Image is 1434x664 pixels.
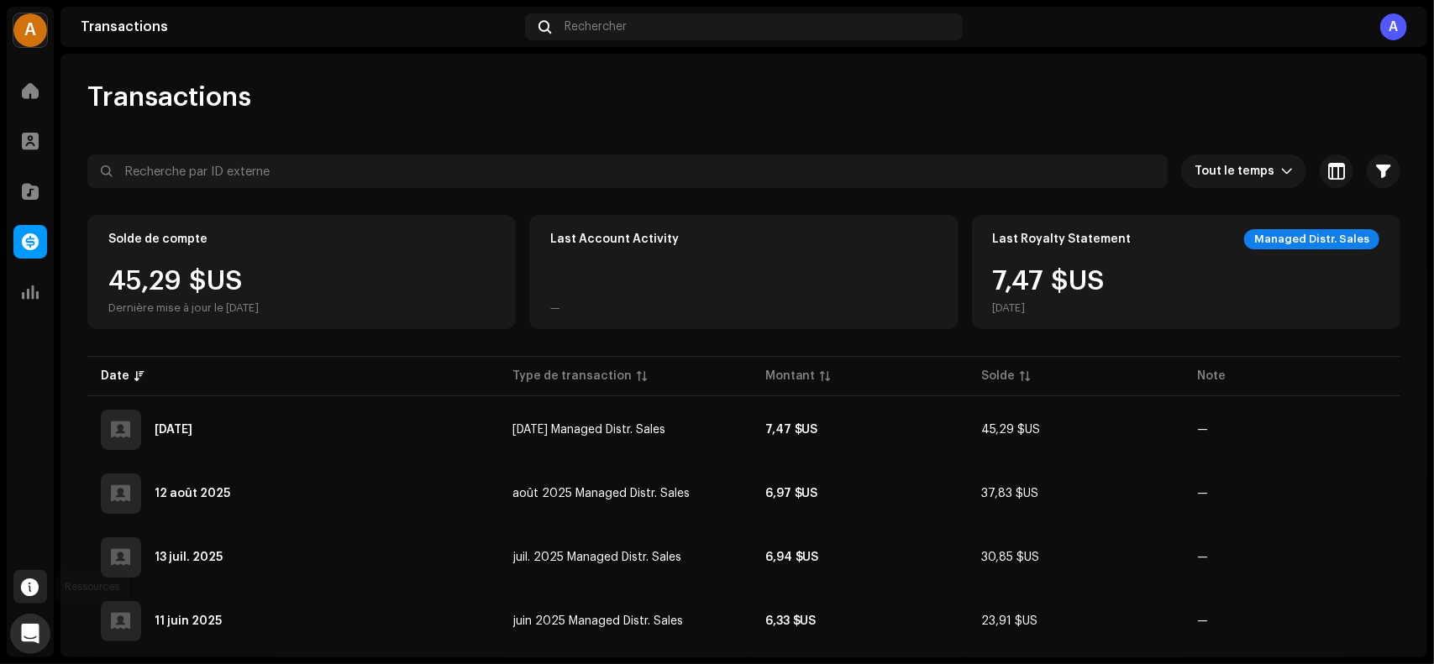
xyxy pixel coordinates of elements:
[765,424,818,436] strong: 7,47 $US
[1198,615,1209,627] re-a-table-badge: —
[108,233,207,246] div: Solde de compte
[155,615,222,627] div: 11 juin 2025
[765,488,818,499] strong: 6,97 $US
[981,488,1038,499] span: 37,83 $US
[512,552,681,563] span: juil. 2025 Managed Distr. Sales
[155,424,192,436] div: 11 sept. 2025
[512,368,632,384] div: Type de transaction
[993,233,1132,246] div: Last Royalty Statement
[155,552,223,563] div: 13 juil. 2025
[765,368,816,384] div: Montant
[10,614,50,654] div: Open Intercom Messenger
[512,615,683,627] span: juin 2025 Managed Distr. Sales
[1244,229,1379,249] div: Managed Distr. Sales
[87,81,251,114] span: Transactions
[981,615,1037,627] span: 23,91 $US
[993,301,1105,315] div: [DATE]
[512,424,665,436] span: sept. 2025 Managed Distr. Sales
[155,488,230,499] div: 12 août 2025
[981,368,1015,384] div: Solde
[13,13,47,47] div: A
[512,488,690,499] span: août 2025 Managed Distr. Sales
[1281,154,1293,188] div: dropdown trigger
[550,301,560,315] div: —
[1198,552,1209,563] re-a-table-badge: —
[981,424,1040,436] span: 45,29 $US
[1195,154,1281,188] span: Tout le temps
[981,552,1039,563] span: 30,85 $US
[550,233,679,246] div: Last Account Activity
[1198,488,1209,499] re-a-table-badge: —
[1380,13,1407,40] div: A
[765,615,817,627] strong: 6,33 $US
[565,20,627,34] span: Rechercher
[87,154,1168,188] input: Recherche par ID externe
[108,301,259,315] div: Dernière mise à jour le [DATE]
[1198,424,1209,436] re-a-table-badge: —
[765,552,819,563] strong: 6,94 $US
[81,20,518,34] div: Transactions
[101,368,129,384] div: Date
